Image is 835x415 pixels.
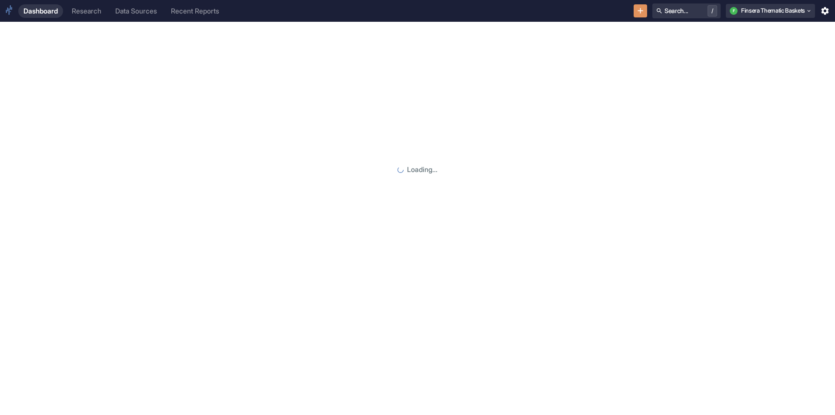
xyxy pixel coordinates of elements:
div: Data Sources [115,7,157,15]
div: Recent Reports [171,7,219,15]
button: FFinsera Thematic Baskets [726,4,815,18]
div: Dashboard [23,7,58,15]
a: Dashboard [18,4,63,18]
p: Loading... [407,165,438,175]
div: Research [72,7,101,15]
a: Recent Reports [166,4,224,18]
a: Data Sources [110,4,162,18]
button: New Resource [634,4,647,18]
a: Research [67,4,107,18]
div: F [730,7,738,15]
button: Search.../ [652,3,721,18]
